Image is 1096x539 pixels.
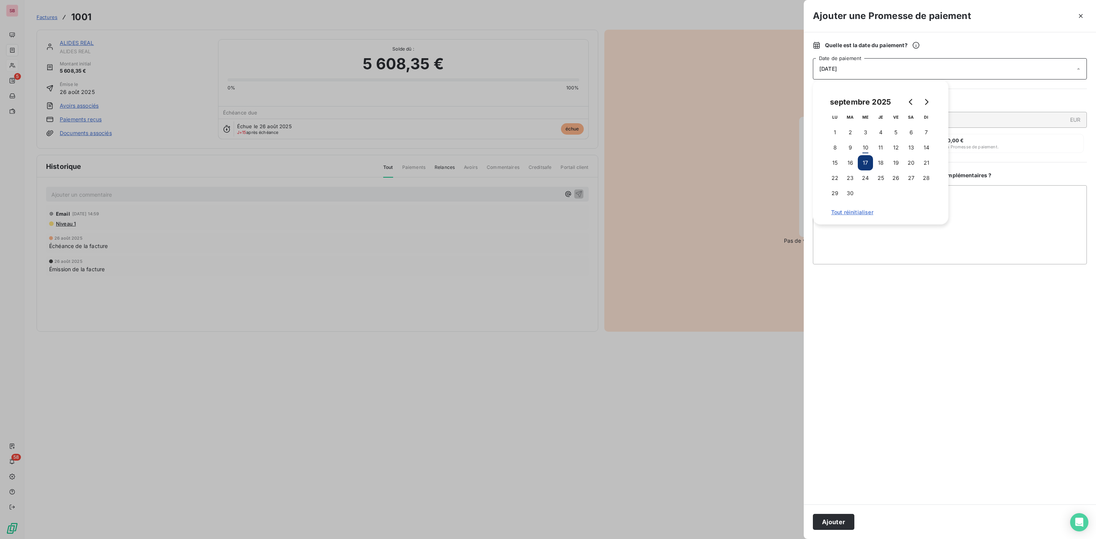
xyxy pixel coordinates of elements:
[858,125,873,140] button: 3
[873,155,888,170] button: 18
[919,125,934,140] button: 7
[858,170,873,186] button: 24
[873,170,888,186] button: 25
[858,140,873,155] button: 10
[903,110,919,125] th: samedi
[827,186,843,201] button: 29
[947,137,964,143] span: 0,00 €
[843,155,858,170] button: 16
[827,110,843,125] th: lundi
[919,140,934,155] button: 14
[1070,513,1088,531] div: Open Intercom Messenger
[813,9,971,23] h3: Ajouter une Promesse de paiement
[858,110,873,125] th: mercredi
[919,155,934,170] button: 21
[873,110,888,125] th: jeudi
[843,186,858,201] button: 30
[827,155,843,170] button: 15
[919,170,934,186] button: 28
[827,125,843,140] button: 1
[919,110,934,125] th: dimanche
[858,155,873,170] button: 17
[813,514,854,530] button: Ajouter
[903,94,919,110] button: Go to previous month
[825,41,920,49] span: Quelle est la date du paiement ?
[873,125,888,140] button: 4
[903,155,919,170] button: 20
[888,140,903,155] button: 12
[827,140,843,155] button: 8
[843,125,858,140] button: 2
[843,170,858,186] button: 23
[888,110,903,125] th: vendredi
[903,125,919,140] button: 6
[903,170,919,186] button: 27
[888,125,903,140] button: 5
[819,66,837,72] span: [DATE]
[903,140,919,155] button: 13
[873,140,888,155] button: 11
[888,155,903,170] button: 19
[888,170,903,186] button: 26
[827,170,843,186] button: 22
[919,94,934,110] button: Go to next month
[827,96,894,108] div: septembre 2025
[831,209,930,215] span: Tout réinitialiser
[843,110,858,125] th: mardi
[843,140,858,155] button: 9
